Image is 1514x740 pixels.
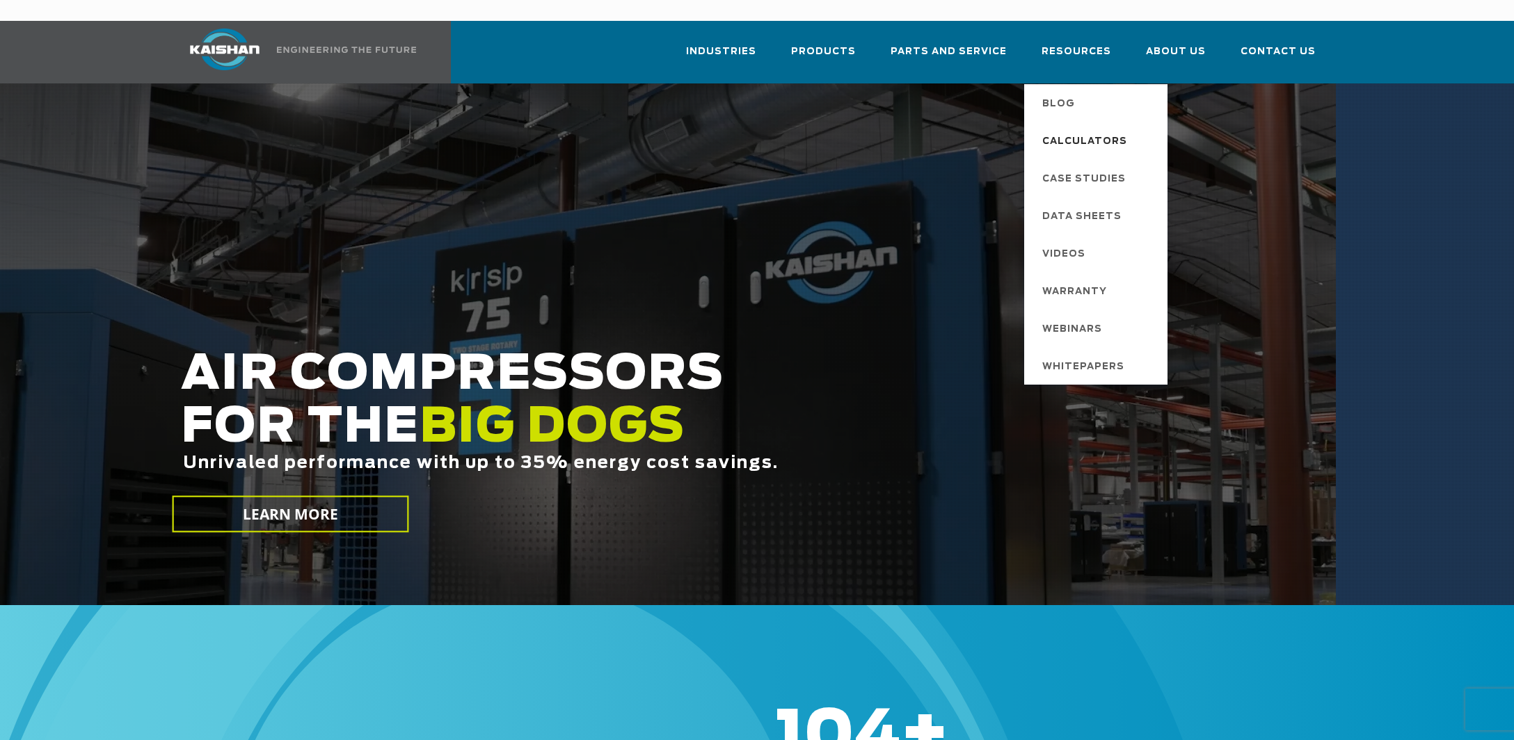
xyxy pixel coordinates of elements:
span: Contact Us [1241,44,1316,60]
h2: AIR COMPRESSORS FOR THE [181,348,1138,516]
a: About Us [1146,33,1206,81]
span: BIG DOGS [420,404,685,451]
span: Unrivaled performance with up to 35% energy cost savings. [183,455,779,472]
span: Calculators [1042,130,1127,154]
span: Data Sheets [1042,205,1122,229]
a: Calculators [1028,122,1168,159]
span: Videos [1042,243,1085,266]
span: Webinars [1042,318,1102,341]
span: LEARN MORE [243,504,339,524]
a: Warranty [1028,272,1168,309]
a: Videos [1028,234,1168,272]
a: Parts and Service [891,33,1007,81]
span: About Us [1146,44,1206,60]
img: kaishan logo [173,29,277,70]
span: Resources [1042,44,1111,60]
a: Whitepapers [1028,347,1168,385]
a: Kaishan USA [173,21,419,83]
span: Case Studies [1042,168,1126,191]
a: Case Studies [1028,159,1168,197]
span: Whitepapers [1042,355,1124,379]
a: LEARN MORE [173,496,409,533]
span: Blog [1042,92,1075,116]
a: Webinars [1028,309,1168,347]
a: Contact Us [1241,33,1316,81]
a: Products [791,33,856,81]
span: Warranty [1042,280,1107,304]
span: Products [791,44,856,60]
a: Resources [1042,33,1111,81]
a: Blog [1028,84,1168,122]
img: Engineering the future [277,47,416,53]
a: Industries [686,33,756,81]
span: Industries [686,44,756,60]
span: Parts and Service [891,44,1007,60]
a: Data Sheets [1028,197,1168,234]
